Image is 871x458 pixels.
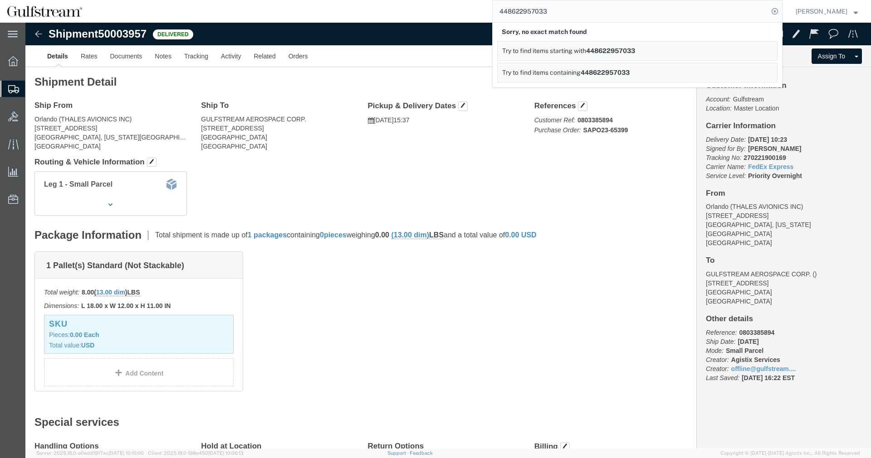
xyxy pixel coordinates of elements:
[581,69,630,76] span: 448622957033
[36,450,144,456] span: Server: 2025.18.0-a0edd1917ac
[795,6,858,17] button: [PERSON_NAME]
[720,449,860,457] span: Copyright © [DATE]-[DATE] Agistix Inc., All Rights Reserved
[497,23,778,41] div: Sorry, no exact match found
[25,23,871,448] iframe: FS Legacy Container
[108,450,144,456] span: [DATE] 10:10:00
[493,0,768,22] input: Search for shipment number, reference number
[387,450,410,456] a: Support
[502,47,586,54] span: Try to find items starting with
[502,69,581,76] span: Try to find items containing
[586,47,635,54] span: 448622957033
[796,6,847,16] span: Jene Middleton
[410,450,433,456] a: Feedback
[208,450,244,456] span: [DATE] 10:06:13
[6,5,83,18] img: logo
[148,450,244,456] span: Client: 2025.18.0-198a450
